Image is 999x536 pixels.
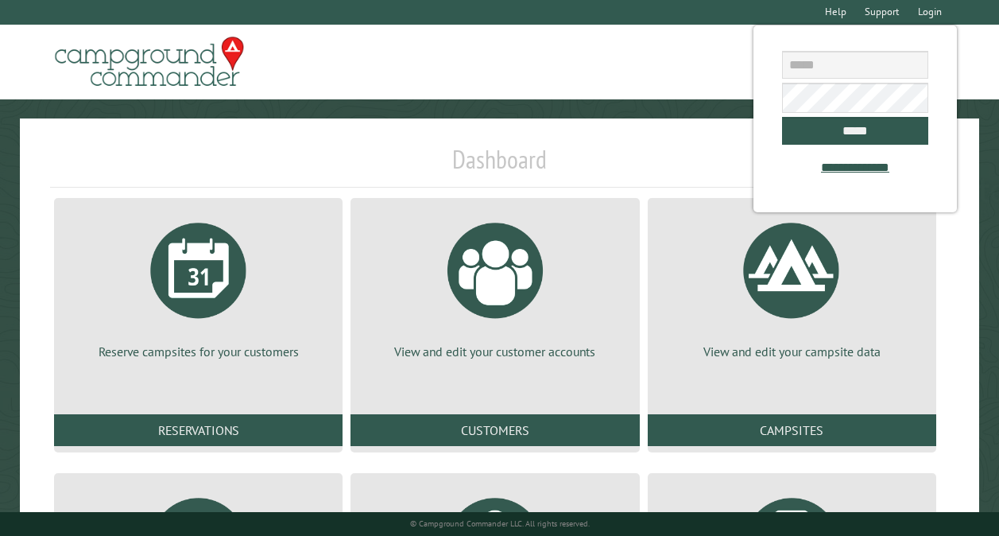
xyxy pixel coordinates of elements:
a: Customers [350,414,639,446]
img: Campground Commander [50,31,249,93]
a: View and edit your campsite data [667,211,917,360]
a: View and edit your customer accounts [370,211,620,360]
h1: Dashboard [50,144,949,188]
p: View and edit your customer accounts [370,343,620,360]
a: Reserve campsites for your customers [73,211,323,360]
a: Campsites [648,414,936,446]
p: View and edit your campsite data [667,343,917,360]
small: © Campground Commander LLC. All rights reserved. [410,519,590,529]
a: Reservations [54,414,343,446]
p: Reserve campsites for your customers [73,343,323,360]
